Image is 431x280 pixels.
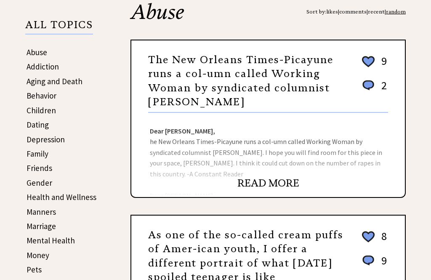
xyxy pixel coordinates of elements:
div: he New Orleans Times-Picayune runs a col-umn called Working Woman by syndicated columnist [PERSON... [131,113,405,197]
a: Manners [27,207,56,217]
a: Money [27,250,49,260]
h2: Abuse [130,2,406,40]
a: Health and Wellness [27,192,96,202]
a: Marriage [27,221,56,231]
td: 8 [377,229,387,253]
img: heart_outline%202.png [361,229,376,244]
a: recent [368,8,385,15]
img: message_round%201.png [361,254,376,267]
img: heart_outline%202.png [361,54,376,69]
a: Abuse [27,47,47,57]
td: 9 [377,253,387,276]
a: Friends [27,163,52,173]
td: 2 [377,78,387,101]
a: The New Orleans Times-Picayune runs a col-umn called Working Woman by syndicated columnist [PERSO... [148,53,333,109]
a: Children [27,105,56,115]
a: Mental Health [27,235,75,245]
a: Depression [27,134,65,144]
a: Dating [27,120,49,130]
img: message_round%201.png [361,79,376,92]
a: random [386,8,406,15]
a: Addiction [27,61,59,72]
a: READ MORE [237,177,299,189]
div: Sort by: | | | [306,2,406,22]
a: Family [27,149,48,159]
a: Aging and Death [27,76,82,86]
strong: Dear [PERSON_NAME], [150,127,215,135]
a: Behavior [27,91,56,101]
p: ALL TOPICS [25,20,93,35]
a: Pets [27,264,42,275]
a: comments [339,8,367,15]
a: likes [326,8,338,15]
td: 9 [377,54,387,77]
a: Gender [27,178,52,188]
